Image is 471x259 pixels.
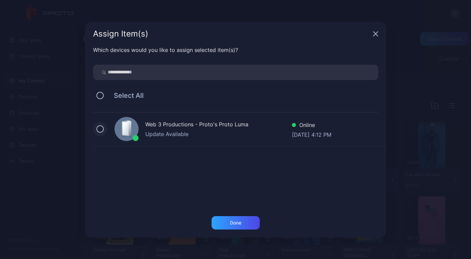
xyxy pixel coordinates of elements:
div: Online [292,121,331,131]
div: Which devices would you like to assign selected item(s)? [93,46,378,54]
div: [DATE] 4:12 PM [292,131,331,137]
div: Web 3 Productions - Proto's Proto Luma [145,120,292,130]
div: Update Available [145,130,292,138]
div: Assign Item(s) [93,30,370,38]
div: Done [230,220,241,225]
span: Select All [107,91,144,100]
button: Done [212,216,260,230]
